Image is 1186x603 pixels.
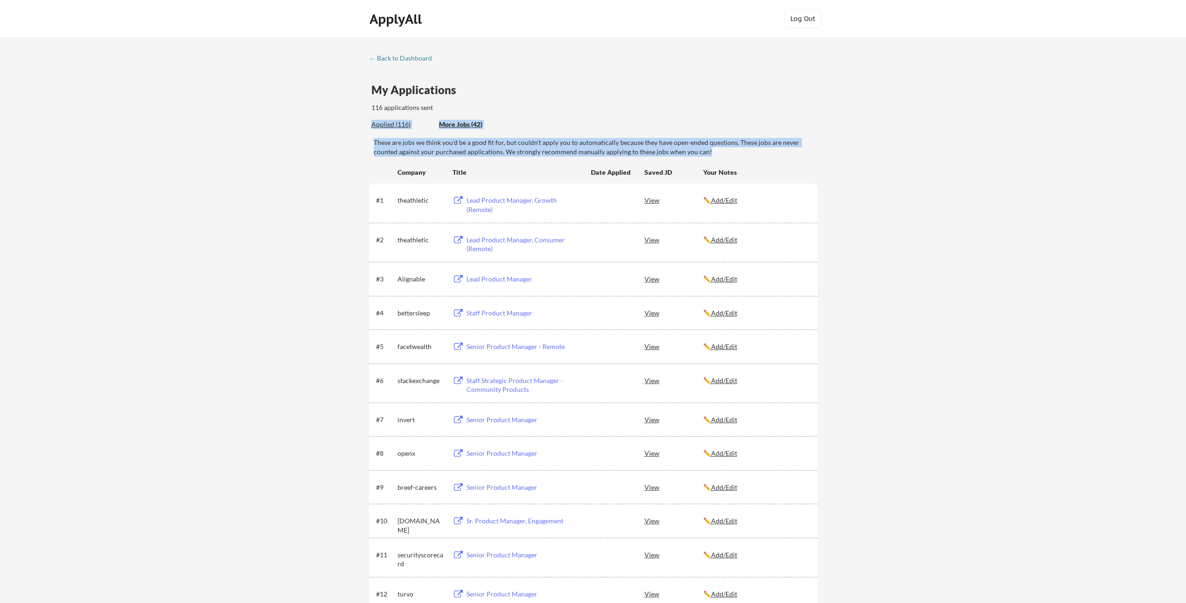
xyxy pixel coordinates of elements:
u: Add/Edit [711,196,737,204]
div: ✏️ [703,308,809,318]
u: Add/Edit [711,309,737,317]
div: Senior Product Manager - Remote [466,342,582,351]
div: Sr. Product Manager, Engagement [466,516,582,526]
div: #11 [376,550,394,560]
div: [DOMAIN_NAME] [398,516,444,534]
div: View [644,338,703,355]
div: Senior Product Manager [466,483,582,492]
div: #2 [376,235,394,245]
div: #9 [376,483,394,492]
div: #12 [376,589,394,599]
div: #3 [376,274,394,284]
div: ← Back to Dashboard [369,55,439,62]
div: Alignable [398,274,444,284]
u: Add/Edit [711,517,737,525]
div: #7 [376,415,394,425]
div: ✏️ [703,342,809,351]
div: ✏️ [703,376,809,385]
div: View [644,445,703,461]
div: View [644,192,703,208]
div: #10 [376,516,394,526]
u: Add/Edit [711,275,737,283]
div: Your Notes [703,168,809,177]
div: Staff Strategic Product Manager - Community Products [466,376,582,394]
div: These are jobs we think you'd be a good fit for, but couldn't apply you to automatically because ... [374,138,818,156]
div: breef-careers [398,483,444,492]
div: Lead Product Manager, Consumer (Remote) [466,235,582,254]
div: Senior Product Manager [466,550,582,560]
div: facetwealth [398,342,444,351]
div: ✏️ [703,449,809,458]
div: ✏️ [703,235,809,245]
div: Senior Product Manager [466,449,582,458]
div: Lead Product Manager, Growth (Remote) [466,196,582,214]
u: Add/Edit [711,236,737,244]
button: Log Out [784,9,822,28]
div: securityscorecard [398,550,444,569]
div: Staff Product Manager [466,308,582,318]
u: Add/Edit [711,377,737,384]
u: Add/Edit [711,416,737,424]
div: ✏️ [703,516,809,526]
div: #5 [376,342,394,351]
div: Company [398,168,444,177]
div: My Applications [371,84,464,96]
div: Title [452,168,582,177]
div: invert [398,415,444,425]
div: theathletic [398,196,444,205]
div: turvo [398,589,444,599]
div: View [644,270,703,287]
div: ✏️ [703,550,809,560]
div: openx [398,449,444,458]
u: Add/Edit [711,343,737,350]
div: ✏️ [703,589,809,599]
div: ✏️ [703,274,809,284]
u: Add/Edit [711,590,737,598]
a: ← Back to Dashboard [369,55,439,64]
div: More Jobs (42) [439,120,507,129]
div: View [644,512,703,529]
div: #8 [376,449,394,458]
div: Lead Product Manager [466,274,582,284]
div: ✏️ [703,415,809,425]
div: Senior Product Manager [466,589,582,599]
div: theathletic [398,235,444,245]
div: #4 [376,308,394,318]
u: Add/Edit [711,551,737,559]
div: View [644,585,703,602]
div: View [644,372,703,389]
div: View [644,479,703,495]
div: View [644,411,703,428]
div: #6 [376,376,394,385]
div: Date Applied [591,168,632,177]
div: #1 [376,196,394,205]
div: These are job applications we think you'd be a good fit for, but couldn't apply you to automatica... [439,120,507,130]
div: View [644,304,703,321]
div: ✏️ [703,483,809,492]
div: ✏️ [703,196,809,205]
u: Add/Edit [711,483,737,491]
div: Senior Product Manager [466,415,582,425]
div: stackexchange [398,376,444,385]
div: bettersleep [398,308,444,318]
div: These are all the jobs you've been applied to so far. [371,120,432,130]
div: ApplyAll [370,11,425,27]
div: Saved JD [644,164,703,180]
div: 116 applications sent [371,103,552,112]
u: Add/Edit [711,449,737,457]
div: View [644,231,703,248]
div: Applied (116) [371,120,432,129]
div: View [644,546,703,563]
